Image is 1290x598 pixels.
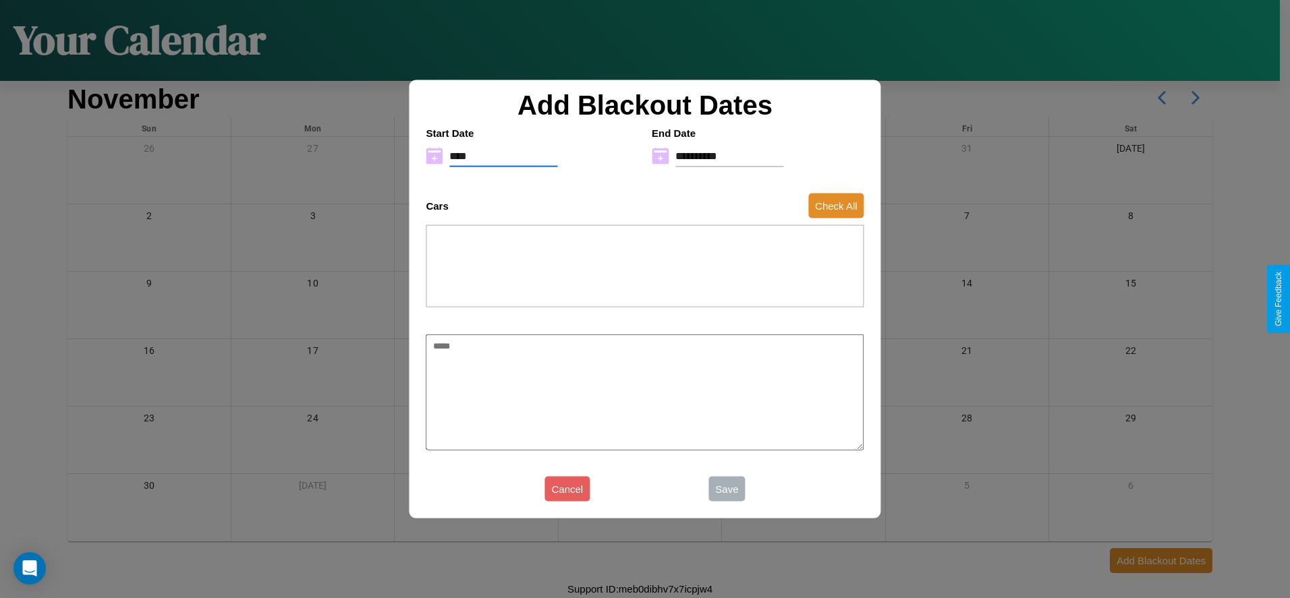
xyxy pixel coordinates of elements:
[426,200,448,212] h4: Cars
[652,127,864,138] h4: End Date
[419,90,870,120] h2: Add Blackout Dates
[13,552,46,585] div: Open Intercom Messenger
[808,193,864,218] button: Check All
[426,127,638,138] h4: Start Date
[1274,272,1283,326] div: Give Feedback
[545,477,590,502] button: Cancel
[708,477,745,502] button: Save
